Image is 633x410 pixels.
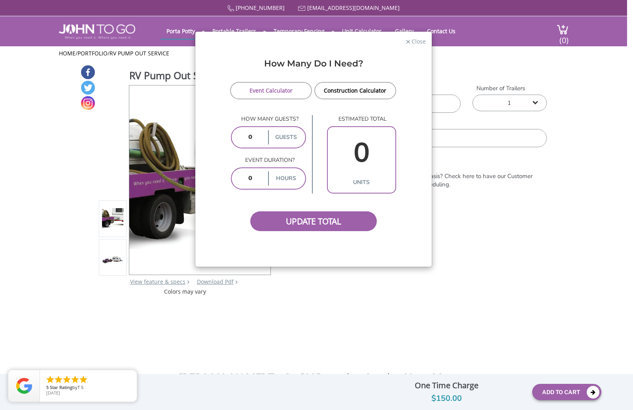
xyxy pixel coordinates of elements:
label: guests [268,130,303,144]
p: Event duration? [231,156,306,164]
p: How many guests? [231,115,306,123]
span: 5 [46,384,49,390]
span: T S [77,384,83,390]
span: Close [411,37,426,44]
li:  [45,375,55,384]
button: Close [406,37,426,46]
input: 0 [234,130,267,144]
span: Update Total [250,211,377,231]
a: Construction Calculator [314,82,396,99]
span: × [406,35,411,47]
p: estimated total [327,115,396,123]
div: How Many Do I Need? [201,57,426,82]
input: 0 [330,130,393,176]
a: Event Calculator [230,82,312,99]
iframe: Live Chat Box [473,203,633,410]
li:  [62,375,72,384]
span: Star Rating [50,384,72,390]
input: 0 [234,171,267,186]
li:  [70,375,80,384]
li:  [54,375,63,384]
span: by [46,385,130,391]
li:  [79,375,88,384]
img: Review Rating [16,378,32,394]
span: [DATE] [46,390,60,396]
label: hours [268,171,303,186]
label: units [330,175,393,190]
